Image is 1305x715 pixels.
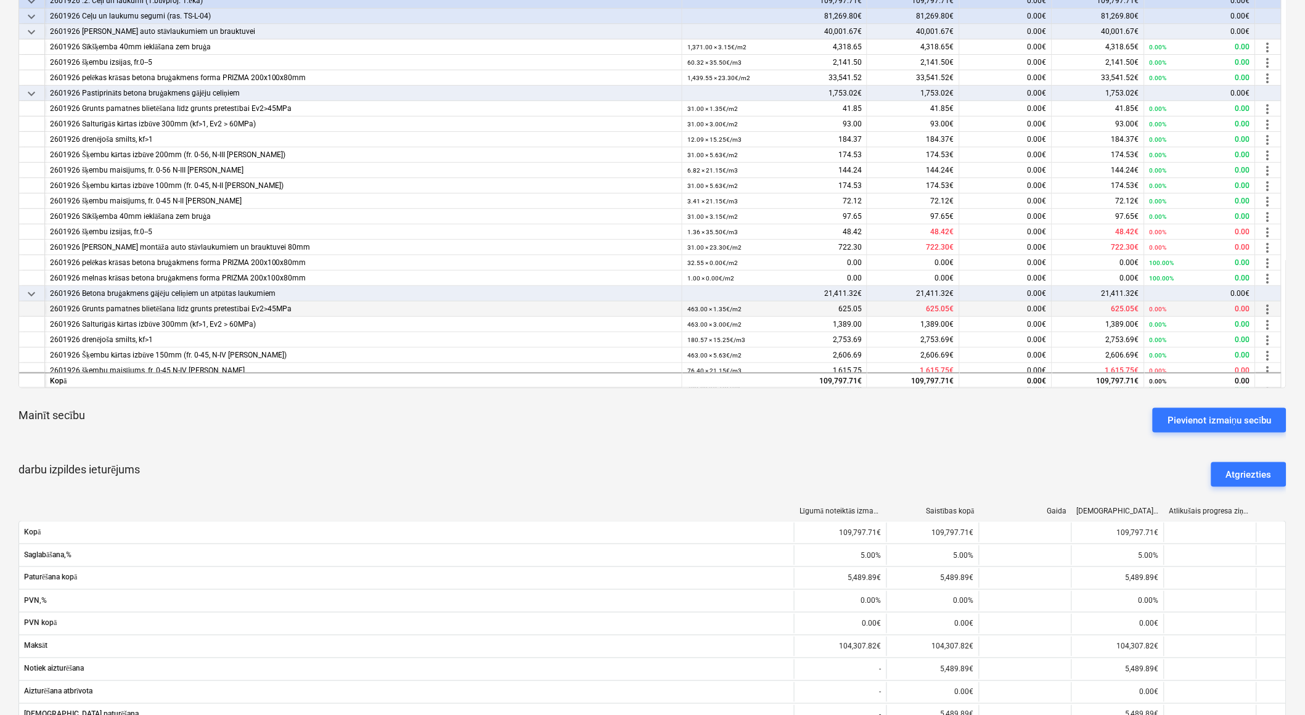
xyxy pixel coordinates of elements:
span: more_vert [1261,194,1275,209]
div: 1,389.00 [687,317,862,332]
div: 41.85 [687,101,862,116]
div: 0.00 [1150,178,1250,194]
div: 2601926 [PERSON_NAME] montāža auto stāvlaukumiem un brauktuvei 80mm [50,240,677,255]
span: 144.24€ [1111,166,1139,174]
div: 2,753.69 [687,332,862,348]
small: 0.00% [1150,378,1167,385]
span: 4,318.65€ [921,43,954,51]
div: 0.00 [1150,101,1250,116]
div: 0.00€ [794,614,886,634]
small: 31.00 × 3.00€ / m2 [687,121,738,128]
div: 0.00€ [960,9,1052,24]
div: 0.00€ [1071,682,1164,702]
div: 0.00 [1150,39,1250,55]
div: 0.00€ [1071,614,1164,634]
div: Pievienot izmaiņu secību [1168,412,1272,428]
div: 0.00 [1150,255,1250,271]
div: 0.00€ [886,682,979,702]
span: 722.30€ [927,243,954,251]
span: more_vert [1261,163,1275,178]
span: 0.00€ [1028,243,1047,251]
div: 0.00 [1150,209,1250,224]
small: 1.36 × 35.50€ / m3 [687,229,738,235]
small: 31.00 × 23.30€ / m2 [687,244,742,251]
div: 40,001.67€ [682,24,867,39]
span: more_vert [1261,225,1275,240]
div: 144.24 [687,163,862,178]
span: 0.00€ [1028,120,1047,128]
div: 0.00€ [960,24,1052,39]
div: 109,797.71€ [682,372,867,388]
div: 109,797.71€ [1071,523,1164,542]
span: 2,606.69€ [921,351,954,359]
small: 0.00% [1150,136,1167,143]
div: 0.00 [687,271,862,286]
small: 3.41 × 21.15€ / m3 [687,198,738,205]
div: 0.00 [1150,194,1250,209]
span: keyboard_arrow_down [24,287,39,301]
span: 0.00€ [1028,335,1047,344]
div: 0.00€ [1145,286,1256,301]
div: 2601926 drenējoša smilts, kf>1 [50,332,677,348]
small: 0.00% [1150,306,1167,313]
div: 72.12 [687,194,862,209]
div: 0.00 [1150,348,1250,363]
span: more_vert [1261,240,1275,255]
div: 0.00 [1150,271,1250,286]
span: 0.00€ [1028,366,1047,375]
div: 2601926 šķembu maisījums, fr. 0-56 N-III [PERSON_NAME] [50,163,677,178]
small: 1,439.55 × 23.30€ / m2 [687,75,750,81]
small: 0.00% [1150,182,1167,189]
span: 174.53€ [927,181,954,190]
small: 100.00% [1150,259,1174,266]
div: 2601926 šķembu maisījums, fr. 0-45 N-II [PERSON_NAME] [50,194,677,209]
iframe: Chat Widget [1243,656,1305,715]
div: [DEMOGRAPHIC_DATA] izmaksas [1077,507,1160,515]
div: 1,753.02€ [682,86,867,101]
div: - [794,660,886,679]
div: 184.37 [687,132,862,147]
div: 97.65 [687,209,862,224]
div: 2601926 pelēkas krāsas betona bruģakmens forma PRIZMA 200x100x80mm [50,70,677,86]
div: 174.53 [687,147,862,163]
small: 0.00% [1150,337,1167,343]
span: more_vert [1261,256,1275,271]
div: 0.00€ [1145,24,1256,39]
small: 100.00% [1150,275,1174,282]
span: keyboard_arrow_down [24,86,39,101]
div: 40,001.67€ [867,24,960,39]
span: 184.37€ [927,135,954,144]
span: 72.12€ [1116,197,1139,205]
span: more_vert [1261,302,1275,317]
small: 12.09 × 15.25€ / m3 [687,136,742,143]
span: Kopā [24,528,789,537]
div: 0.00% [1071,591,1164,611]
div: Atgriezties [1226,467,1272,483]
p: darbu izpildes ieturējums [18,462,140,487]
div: 40,001.67€ [1052,24,1145,39]
div: 2601926 Betona bruģakmens gājēju celiņiem un atpūtas laukumiem [50,286,677,301]
div: 0.00% [886,591,979,611]
div: 0.00€ [960,286,1052,301]
div: Gaida [984,507,1067,515]
div: 5,489.89€ [886,660,979,679]
small: 0.00% [1150,75,1167,81]
div: 2,141.50 [687,55,862,70]
small: 0.00% [1150,121,1167,128]
span: more_vert [1261,179,1275,194]
span: keyboard_arrow_down [24,25,39,39]
div: 0.00€ [960,86,1052,101]
div: 104,307.82€ [1071,637,1164,656]
small: 60.32 × 35.50€ / m3 [687,59,742,66]
div: 4,318.65 [687,39,862,55]
span: 1,615.75€ [920,366,954,375]
span: 97.65€ [931,212,954,221]
div: 109,797.71€ [1052,372,1145,388]
small: 0.00% [1150,352,1167,359]
span: more_vert [1261,117,1275,132]
span: 33,541.52€ [1102,73,1139,82]
span: Saglabāšana,% [24,550,789,560]
span: 0.00€ [1028,212,1047,221]
small: 0.00% [1150,152,1167,158]
div: 2601926 šķembu izsijas, fr.0--5 [50,224,677,240]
